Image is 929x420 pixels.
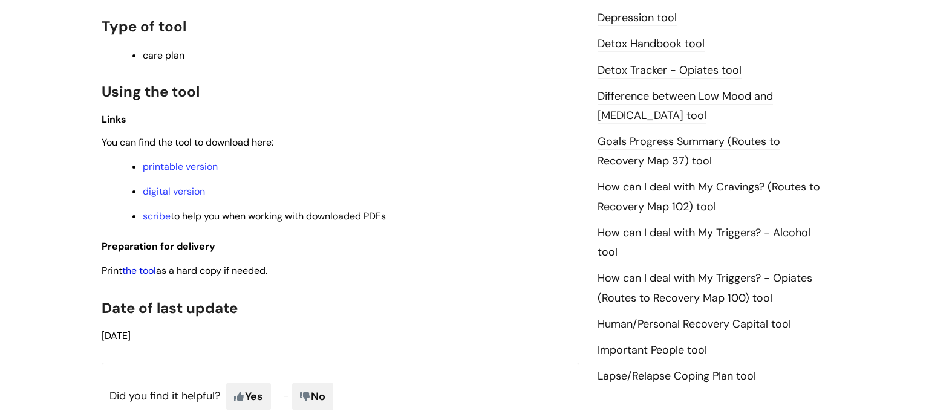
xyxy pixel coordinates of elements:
a: the tool [122,264,156,277]
span: care plan [143,49,184,62]
a: Difference between Low Mood and [MEDICAL_DATA] tool [598,89,773,124]
a: digital version [143,185,205,198]
a: printable version [143,160,218,173]
span: to help you when working with downloaded PDFs [143,210,386,222]
span: Type of tool [102,17,186,36]
a: How can I deal with My Triggers? - Alcohol tool [598,225,810,260]
span: Using the tool [102,82,200,101]
span: [DATE] [102,329,131,342]
span: No [292,383,333,410]
span: Yes [226,383,271,410]
a: Human/Personal Recovery Capital tool [598,317,791,332]
a: Goals Progress Summary (Routes to Recovery Map 37) tool [598,134,780,169]
a: Depression tool [598,10,677,26]
a: Important People tool [598,343,707,358]
a: Detox Tracker - Opiates tool [598,63,742,79]
span: Links [102,113,126,126]
a: scribe [143,210,171,222]
a: Lapse/Relapse Coping Plan tool [598,369,756,384]
a: How can I deal with My Cravings? (Routes to Recovery Map 102) tool [598,179,820,215]
span: Preparation for delivery [102,240,215,253]
a: Detox Handbook tool [598,36,705,52]
a: How can I deal with My Triggers? - Opiates (Routes to Recovery Map 100) tool [598,271,812,306]
span: You can find the tool to download here: [102,136,273,149]
span: Print as a hard copy if needed. [102,264,267,277]
span: Date of last update [102,299,238,317]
